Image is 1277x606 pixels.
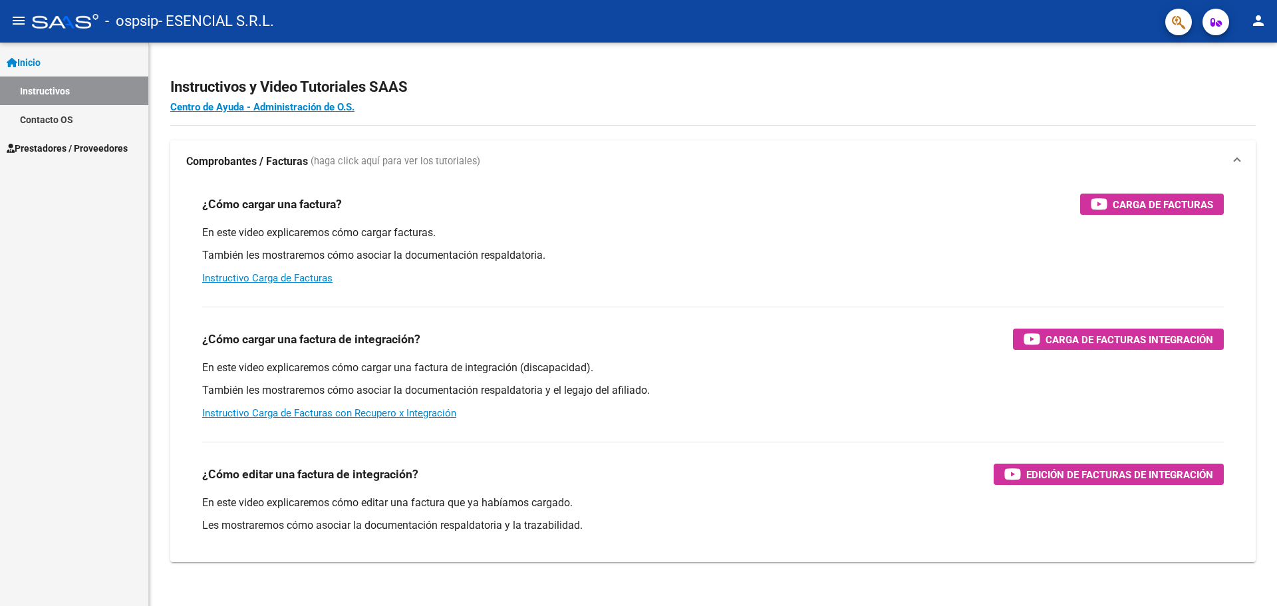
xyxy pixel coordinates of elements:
p: También les mostraremos cómo asociar la documentación respaldatoria y el legajo del afiliado. [202,383,1224,398]
a: Instructivo Carga de Facturas con Recupero x Integración [202,407,456,419]
p: Les mostraremos cómo asociar la documentación respaldatoria y la trazabilidad. [202,518,1224,533]
button: Carga de Facturas Integración [1013,329,1224,350]
span: Edición de Facturas de integración [1026,466,1213,483]
a: Instructivo Carga de Facturas [202,272,333,284]
p: En este video explicaremos cómo editar una factura que ya habíamos cargado. [202,496,1224,510]
span: - ESENCIAL S.R.L. [158,7,274,36]
a: Centro de Ayuda - Administración de O.S. [170,101,355,113]
button: Carga de Facturas [1080,194,1224,215]
button: Edición de Facturas de integración [994,464,1224,485]
span: Carga de Facturas Integración [1046,331,1213,348]
p: En este video explicaremos cómo cargar facturas. [202,226,1224,240]
strong: Comprobantes / Facturas [186,154,308,169]
div: Comprobantes / Facturas (haga click aquí para ver los tutoriales) [170,183,1256,562]
span: - ospsip [105,7,158,36]
h3: ¿Cómo cargar una factura de integración? [202,330,420,349]
p: También les mostraremos cómo asociar la documentación respaldatoria. [202,248,1224,263]
span: (haga click aquí para ver los tutoriales) [311,154,480,169]
h3: ¿Cómo editar una factura de integración? [202,465,418,484]
span: Prestadores / Proveedores [7,141,128,156]
mat-icon: menu [11,13,27,29]
h2: Instructivos y Video Tutoriales SAAS [170,75,1256,100]
span: Inicio [7,55,41,70]
mat-expansion-panel-header: Comprobantes / Facturas (haga click aquí para ver los tutoriales) [170,140,1256,183]
p: En este video explicaremos cómo cargar una factura de integración (discapacidad). [202,361,1224,375]
mat-icon: person [1250,13,1266,29]
span: Carga de Facturas [1113,196,1213,213]
h3: ¿Cómo cargar una factura? [202,195,342,214]
iframe: Intercom live chat [1232,561,1264,593]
